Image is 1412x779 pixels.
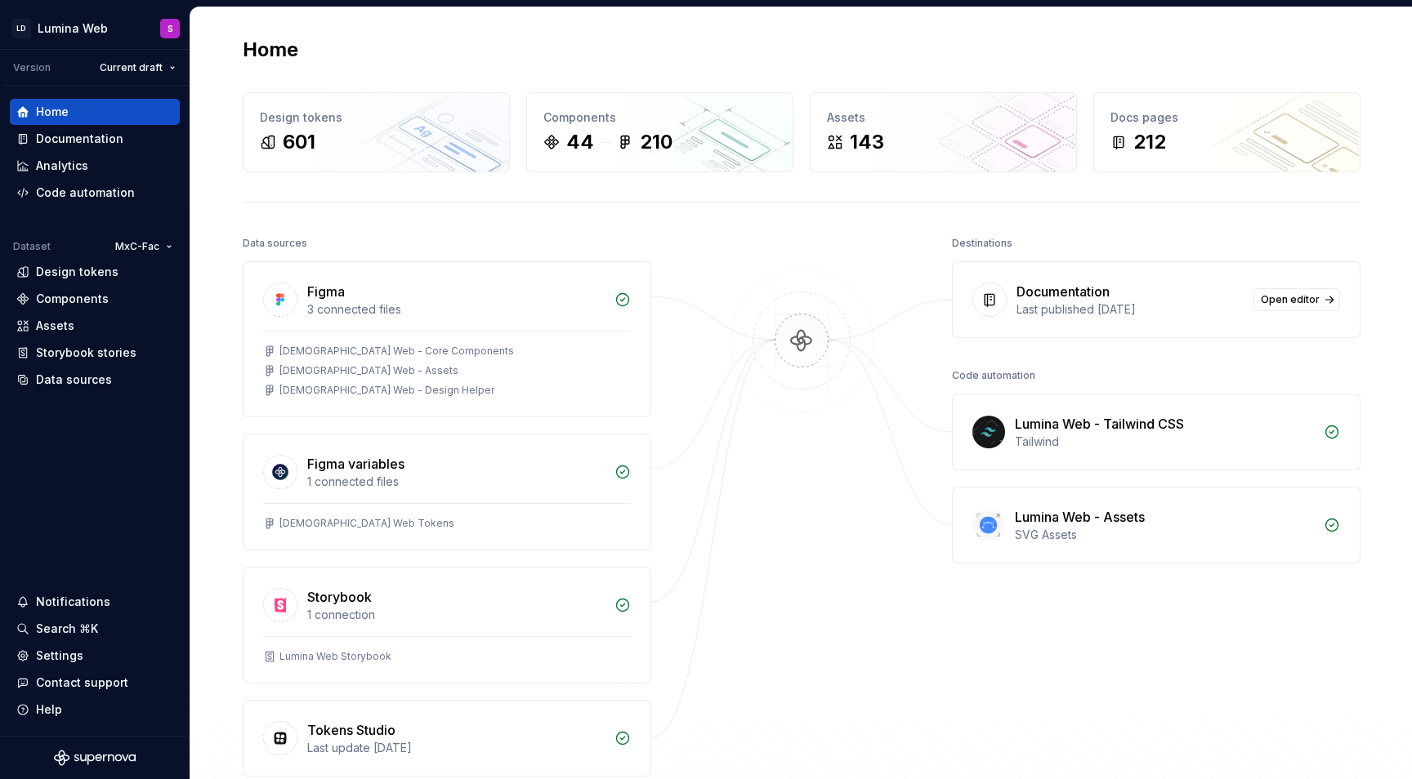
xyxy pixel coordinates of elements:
div: Design tokens [36,264,118,280]
div: [DEMOGRAPHIC_DATA] Web - Design Helper [279,384,494,397]
div: [DEMOGRAPHIC_DATA] Web Tokens [279,517,454,530]
div: Contact support [36,674,128,691]
a: Documentation [10,126,180,152]
button: Help [10,697,180,723]
a: Open editor [1253,288,1340,311]
div: Last update [DATE] [307,740,605,756]
div: Version [13,61,51,74]
a: Assets [10,313,180,339]
div: Home [36,104,69,120]
a: Design tokens [10,259,180,285]
div: Storybook stories [36,345,136,361]
div: Analytics [36,158,88,174]
div: Dataset [13,240,51,253]
a: Settings [10,643,180,669]
div: Assets [36,318,74,334]
div: Data sources [36,372,112,388]
a: Storybook stories [10,340,180,366]
div: Documentation [1017,282,1110,301]
button: LDLumina WebS [3,11,186,46]
a: Assets143 [810,92,1077,172]
div: LD [11,19,31,38]
a: Storybook1 connectionLumina Web Storybook [243,567,651,683]
button: Current draft [92,56,183,79]
div: 1 connected files [307,474,605,490]
div: Help [36,701,62,718]
a: Docs pages212 [1093,92,1361,172]
a: Design tokens601 [243,92,510,172]
span: Open editor [1261,293,1320,306]
svg: Supernova Logo [54,750,136,766]
div: 212 [1133,129,1166,155]
div: Notifications [36,594,110,610]
div: Lumina Web - Tailwind CSS [1015,414,1184,434]
button: Search ⌘K [10,616,180,642]
div: Search ⌘K [36,621,98,637]
div: Components [36,291,109,307]
div: S [168,22,173,35]
button: Notifications [10,589,180,615]
span: MxC-Fac [115,240,159,253]
div: Lumina Web Storybook [279,650,391,663]
div: 143 [850,129,884,155]
a: Components44210 [526,92,793,172]
div: Storybook [307,587,372,607]
div: [DEMOGRAPHIC_DATA] Web - Assets [279,364,458,377]
a: Figma variables1 connected files[DEMOGRAPHIC_DATA] Web Tokens [243,434,651,550]
div: [DEMOGRAPHIC_DATA] Web - Core Components [279,345,514,358]
a: Data sources [10,367,180,393]
button: Contact support [10,670,180,696]
div: Figma [307,282,345,301]
div: 3 connected files [307,301,605,318]
div: Tokens Studio [307,720,395,740]
a: Analytics [10,153,180,179]
div: Last published [DATE] [1017,301,1244,318]
div: 601 [283,129,315,155]
div: Destinations [952,232,1012,255]
div: Settings [36,648,83,664]
div: SVG Assets [1015,527,1314,543]
div: 44 [566,129,594,155]
div: Figma variables [307,454,404,474]
div: 1 connection [307,607,605,623]
div: Components [543,109,776,126]
div: Data sources [243,232,307,255]
div: Design tokens [260,109,493,126]
a: Components [10,286,180,312]
a: Code automation [10,180,180,206]
div: 210 [640,129,672,155]
h2: Home [243,37,298,63]
span: Current draft [100,61,163,74]
div: Code automation [952,364,1035,387]
a: Figma3 connected files[DEMOGRAPHIC_DATA] Web - Core Components[DEMOGRAPHIC_DATA] Web - Assets[DEM... [243,261,651,417]
div: Tailwind [1015,434,1314,450]
div: Lumina Web [38,20,108,37]
a: Home [10,99,180,125]
div: Code automation [36,185,135,201]
div: Lumina Web - Assets [1015,507,1145,527]
button: MxC-Fac [108,235,180,258]
div: Assets [827,109,1060,126]
div: Docs pages [1110,109,1343,126]
a: Tokens StudioLast update [DATE] [243,700,651,777]
div: Documentation [36,131,123,147]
